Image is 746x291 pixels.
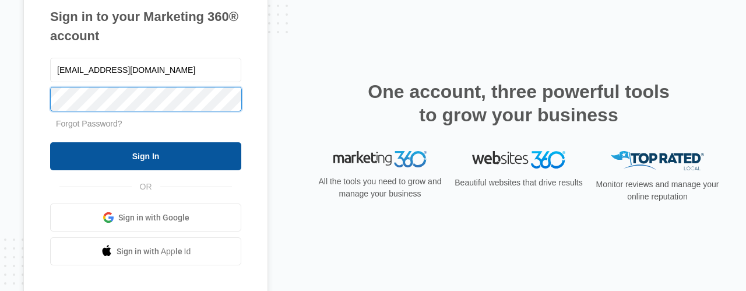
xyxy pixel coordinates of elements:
span: Sign in with Apple Id [117,246,191,258]
img: Websites 360 [472,151,565,168]
input: Sign In [50,142,241,170]
span: OR [132,181,160,193]
h2: One account, three powerful tools to grow your business [364,80,673,127]
a: Sign in with Google [50,204,241,232]
h1: Sign in to your Marketing 360® account [50,7,241,45]
span: Sign in with Google [118,212,189,224]
a: Forgot Password? [56,119,122,128]
img: Marketing 360 [333,151,427,167]
p: Monitor reviews and manage your online reputation [592,178,723,203]
p: All the tools you need to grow and manage your business [315,176,445,200]
p: Beautiful websites that drive results [453,177,584,189]
img: Top Rated Local [611,151,704,170]
input: Email [50,58,241,82]
a: Sign in with Apple Id [50,237,241,265]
